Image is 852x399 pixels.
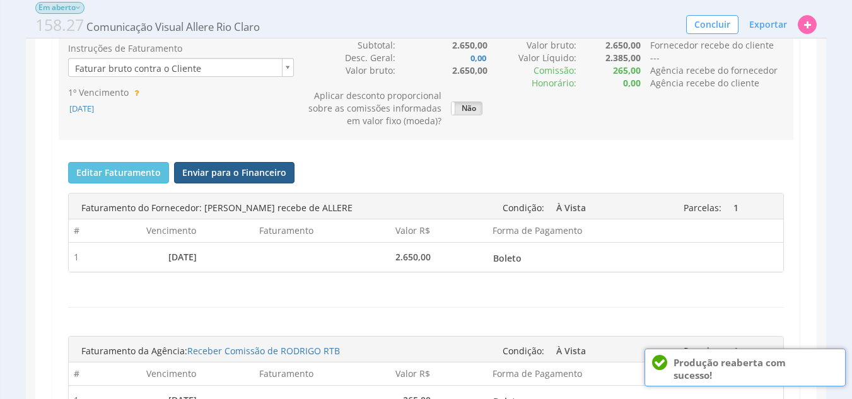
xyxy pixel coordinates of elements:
[493,248,608,268] span: Boleto
[203,362,320,385] th: Faturamento
[452,102,482,115] label: Não
[174,162,295,183] button: Enviar para o Financeiro
[556,341,609,361] span: À Vista
[131,87,139,98] span: Esta data será utilizada como base para gerar as faturas!
[86,362,204,385] th: Vencimento
[487,39,577,52] div: Valor bruto:
[320,362,438,385] th: Valor R$
[86,20,260,34] span: Comunicação Visual Allere Rio Claro
[68,42,182,55] label: Instruções de Faturamento
[86,219,204,242] th: Vencimento
[503,345,544,357] span: Condição:
[605,52,641,64] b: 2.385,00
[491,248,610,267] a: Boleto
[203,219,320,242] th: Faturamento
[487,64,577,77] div: :
[641,52,794,64] div: ---
[605,39,641,51] b: 2.650,00
[68,162,169,183] button: Editar Faturamento
[554,197,612,216] a: À Vista
[69,59,277,78] span: Faturar bruto contra o Cliente
[684,202,721,214] span: Parcelas:
[452,39,487,51] b: 2.650,00
[72,342,486,361] div: Faturamento da Agência:
[487,77,577,90] div: Honorário:
[469,52,487,64] b: 0,00
[35,2,85,14] span: Em aberto
[437,219,614,242] th: Forma de Pagamento
[684,345,721,357] span: Parcelas:
[187,345,340,357] span: Receber Comissão de RODRIGO RTB
[503,202,544,214] span: Condição:
[623,77,641,89] b: 0,00
[641,39,794,52] div: Fornecedor recebe do cliente
[69,219,86,242] th: #
[487,52,577,64] div: Valor Líquido:
[303,64,395,77] div: Valor bruto:
[68,86,129,99] label: 1º Vencimento
[613,64,641,76] b: 265,00
[68,103,95,114] span: [DATE]
[556,198,609,217] span: À Vista
[320,219,438,242] th: Valor R$
[437,362,614,385] th: Forma de Pagamento
[69,242,86,272] td: 1
[686,15,738,34] button: Concluir
[72,199,486,217] div: Faturamento do Fornecedor: [PERSON_NAME] recebe de ALLERE
[534,64,574,76] span: Comissão
[641,77,794,90] div: Agência recebe do cliente
[68,58,295,77] a: Faturar bruto contra o Cliente
[303,39,395,52] div: Subtotal:
[741,14,795,35] button: Exportar
[674,356,786,381] strong: Produção reaberta com sucesso!
[554,340,612,359] a: À Vista
[749,18,787,30] span: Exportar
[452,64,487,76] b: 2.650,00
[69,362,86,385] th: #
[35,14,84,35] span: 158.27
[641,64,794,77] div: Agência recebe do fornecedor
[303,90,441,127] div: Aplicar desconto proporcional sobre as comissões informadas em valor fixo (moeda)?
[303,52,395,64] div: Desc. Geral:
